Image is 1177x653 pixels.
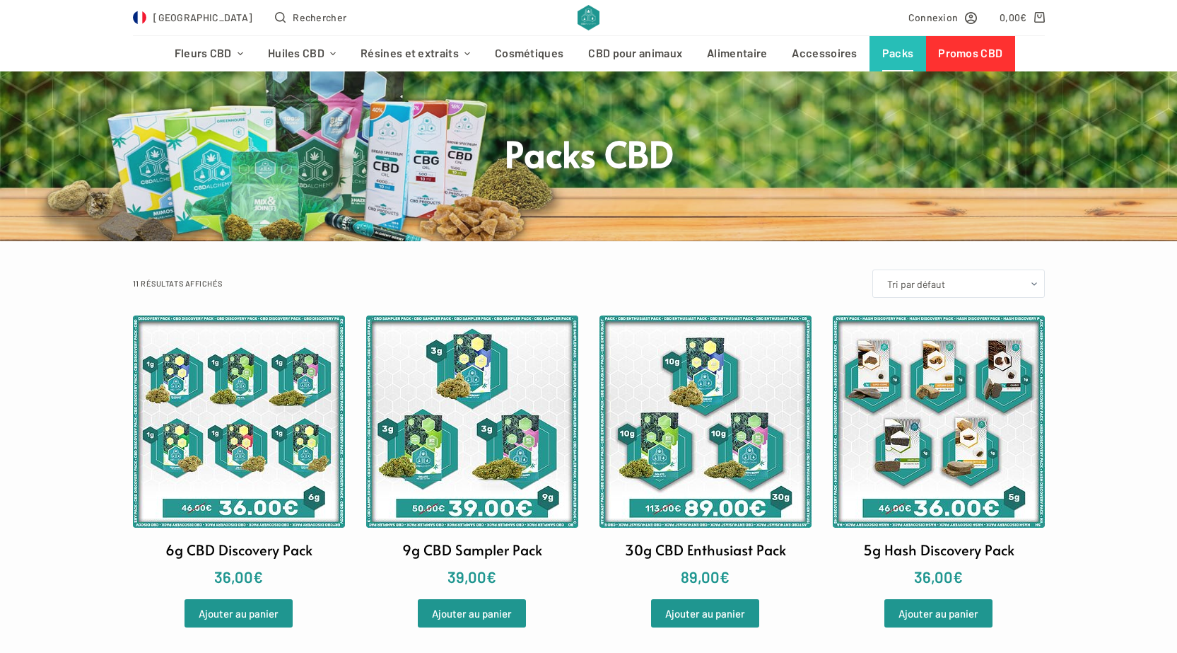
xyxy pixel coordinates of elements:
a: Select Country [133,9,253,25]
a: Accessoires [780,36,869,71]
a: Ajouter “6g CBD Discovery Pack” à votre panier [185,599,293,628]
bdi: 0,00 [1000,11,1027,23]
span: € [720,567,730,586]
span: € [1020,11,1026,23]
a: Alimentaire [695,36,780,71]
span: [GEOGRAPHIC_DATA] [153,9,252,25]
img: FR Flag [133,11,147,25]
img: CBD Alchemy [578,5,599,30]
a: CBD pour animaux [576,36,695,71]
select: Commande [872,270,1045,298]
span: € [253,567,263,586]
h2: 30g CBD Enthusiast Pack [625,539,786,560]
a: Connexion [908,9,978,25]
a: Résines et extraits [349,36,483,71]
a: 6g CBD Discovery Pack 36,00€ [133,316,345,589]
h2: 5g Hash Discovery Pack [863,539,1014,560]
a: Promos CBD [926,36,1015,71]
h2: 6g CBD Discovery Pack [165,539,312,560]
a: 5g Hash Discovery Pack 36,00€ [833,316,1045,589]
a: Huiles CBD [255,36,348,71]
p: 11 résultats affichés [133,277,223,290]
a: Panier d’achat [1000,9,1044,25]
span: Connexion [908,9,959,25]
a: 30g CBD Enthusiast Pack 89,00€ [599,316,812,589]
a: Fleurs CBD [162,36,255,71]
nav: Menu d’en-tête [162,36,1015,71]
button: Ouvrir le formulaire de recherche [275,9,346,25]
a: Ajouter “9g CBD Sampler Pack” à votre panier [418,599,526,628]
span: Rechercher [293,9,346,25]
span: € [486,567,496,586]
a: Packs [869,36,926,71]
h1: Packs CBD [324,130,854,176]
h2: 9g CBD Sampler Pack [402,539,542,560]
bdi: 36,00 [914,567,963,586]
bdi: 89,00 [681,567,730,586]
a: Cosmétiques [483,36,576,71]
a: 9g CBD Sampler Pack 39,00€ [366,316,578,589]
span: € [953,567,963,586]
bdi: 36,00 [214,567,263,586]
a: Ajouter “30g CBD Enthusiast Pack” à votre panier [651,599,759,628]
bdi: 39,00 [447,567,496,586]
a: Ajouter “5g Hash Discovery Pack” à votre panier [884,599,992,628]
